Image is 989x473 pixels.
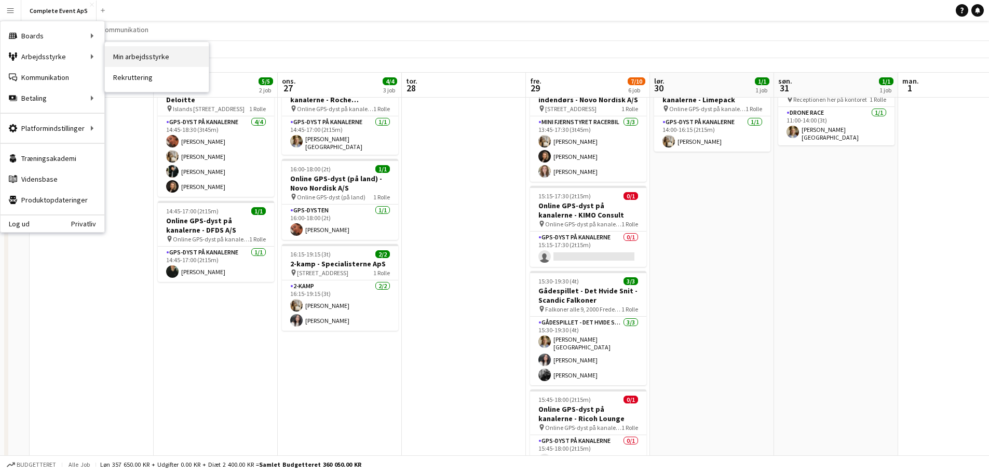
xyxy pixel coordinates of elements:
h3: Gådespillet - Det Hvide Snit - Scandic Falkoner [530,286,646,305]
app-card-role: Drone Race1/111:00-14:00 (3t)[PERSON_NAME][GEOGRAPHIC_DATA] [778,107,895,145]
div: Løn 357 650.00 KR + Udgifter 0.00 KR + Diæt 2 400.00 KR = [100,461,361,468]
span: 27 [280,82,296,94]
span: Online GPS-dyst på kanalerne [173,235,249,243]
span: 0/1 [624,192,638,200]
app-job-card: 16:00-18:00 (2t)1/1Online GPS-dyst (på land) - Novo Nordisk A/S Online GPS-dyst (på land)1 RolleG... [282,159,398,240]
app-card-role: 2-kamp2/216:15-19:15 (3t)[PERSON_NAME][PERSON_NAME] [282,280,398,331]
span: 1 Rolle [249,235,266,243]
span: 1 Rolle [621,424,638,431]
app-job-card: 14:45-17:00 (2t15m)1/1Online GPS-dyst på kanalerne - Roche Diagnostics Online GPS-dyst på kanaler... [282,71,398,155]
div: 15:45-18:00 (2t15m)0/1Online GPS-dyst på kanalerne - Ricoh Lounge Online GPS-dyst på kanalerne1 R... [530,389,646,470]
span: 1 Rolle [621,305,638,313]
button: Complete Event ApS [21,1,97,21]
span: 1 Rolle [621,105,638,113]
span: Online GPS-dyst på kanalerne [669,105,746,113]
div: 1 job [755,86,769,94]
div: Betaling [1,88,104,109]
span: man. [902,76,919,86]
a: Log ud [1,220,30,228]
span: 5/5 [259,77,273,85]
h3: Online GPS-dyst (på land) - Novo Nordisk A/S [282,174,398,193]
app-card-role: GPS-dyst på kanalerne0/115:15-17:30 (2t15m) [530,232,646,267]
button: Budgetteret [5,459,58,470]
span: 4/4 [383,77,397,85]
span: 1 Rolle [373,269,390,277]
div: 14:45-17:00 (2t15m)1/1Online GPS-dyst på kanalerne - DFDS A/S Online GPS-dyst på kanalerne1 Rolle... [158,201,274,282]
div: Platformindstillinger [1,118,104,139]
span: tor. [406,76,417,86]
app-card-role: GPS-dysten1/116:00-18:00 (2t)[PERSON_NAME] [282,205,398,240]
h3: 2-kamp - Specialisterne ApS [282,259,398,268]
span: Samlet budgetteret 360 050.00 KR [259,461,361,468]
span: Islands [STREET_ADDRESS] [173,105,245,113]
span: Falkoner alle 9, 2000 Frederiksberg - Scandic Falkoner [545,305,621,313]
span: søn. [778,76,792,86]
span: 1/1 [879,77,893,85]
span: 1 Rolle [249,105,266,113]
span: 14:45-17:00 (2t15m) [166,207,219,215]
h3: Online GPS-dyst på kanalerne - KIMO Consult [530,201,646,220]
span: 1 Rolle [746,105,762,113]
span: lør. [654,76,665,86]
app-card-role: GPS-dyst på kanalerne0/115:45-18:00 (2t15m) [530,435,646,470]
h3: Online GPS-dyst på kanalerne - Ricoh Lounge [530,404,646,423]
span: 1 Rolle [870,96,886,103]
app-job-card: 15:15-17:30 (2t15m)0/1Online GPS-dyst på kanalerne - KIMO Consult Online GPS-dyst på kanalerne1 R... [530,186,646,267]
app-card-role: Gådespillet - Det Hvide Snit3/315:30-19:30 (4t)[PERSON_NAME][GEOGRAPHIC_DATA][PERSON_NAME][PERSON... [530,317,646,385]
span: Kommunikation [101,25,148,34]
span: Online GPS-dyst på kanalerne [297,105,373,113]
div: Boards [1,25,104,46]
h3: Online GPS-dyst på kanalerne - DFDS A/S [158,216,274,235]
span: 1/1 [251,207,266,215]
span: 31 [777,82,792,94]
app-card-role: GPS-dyst på kanalerne1/114:45-17:00 (2t15m)[PERSON_NAME] [158,247,274,282]
span: 1 [901,82,919,94]
div: 2 job [259,86,273,94]
span: 7/10 [628,77,645,85]
a: Vidensbase [1,169,104,190]
span: fre. [530,76,541,86]
div: 3 job [383,86,397,94]
span: Online GPS-dyst på kanalerne [545,424,621,431]
span: Alle job [66,461,91,468]
span: ons. [282,76,296,86]
span: 0/1 [624,396,638,403]
span: 15:45-18:00 (2t15m) [538,396,591,403]
div: 6 job [628,86,645,94]
span: 2/2 [375,250,390,258]
span: 1 Rolle [373,193,390,201]
span: [STREET_ADDRESS] [545,105,597,113]
app-card-role: GPS-dyst på kanalerne1/114:45-17:00 (2t15m)[PERSON_NAME][GEOGRAPHIC_DATA] [282,116,398,155]
div: 16:15-19:15 (3t)2/22-kamp - Specialisterne ApS [STREET_ADDRESS]1 Rolle2-kamp2/216:15-19:15 (3t)[P... [282,244,398,331]
a: Træningsakademi [1,148,104,169]
span: 1/1 [755,77,769,85]
span: 1 Rolle [373,105,390,113]
span: Receptionen her på kontoret [793,96,867,103]
a: Kommunikation [97,23,153,36]
span: Online GPS-dyst på kanalerne [545,220,621,228]
app-job-card: 14:45-18:30 (3t45m)4/4GPS-dyst på kanalerne - Deloitte Islands [STREET_ADDRESS]1 RolleGPS-dyst på... [158,71,274,197]
div: 1 job [879,86,893,94]
span: 15:30-19:30 (4t) [538,277,579,285]
span: 30 [653,82,665,94]
span: 16:15-19:15 (3t) [290,250,331,258]
app-job-card: 15:30-19:30 (4t)3/3Gådespillet - Det Hvide Snit - Scandic Falkoner Falkoner alle 9, 2000 Frederik... [530,271,646,385]
app-job-card: 14:00-16:15 (2t15m)1/1Online GPS-dyst på kanalerne - Limepack Online GPS-dyst på kanalerne1 Rolle... [654,71,770,152]
app-card-role: Mini Fjernstyret Racerbil3/313:45-17:30 (3t45m)[PERSON_NAME][PERSON_NAME][PERSON_NAME] [530,116,646,182]
app-job-card: 13:45-17:30 (3t45m)3/3Fjernstyret Racerbil - indendørs - Novo Nordisk A/S [STREET_ADDRESS]1 Rolle... [530,71,646,182]
app-job-card: 11:00-14:00 (3t)1/1Drone Race - [PERSON_NAME] Receptionen her på kontoret1 RolleDrone Race1/111:0... [778,71,895,145]
span: 1 Rolle [621,220,638,228]
span: 28 [404,82,417,94]
span: 16:00-18:00 (2t) [290,165,331,173]
span: Budgetteret [17,461,56,468]
app-card-role: GPS-dyst på kanalerne1/114:00-16:15 (2t15m)[PERSON_NAME] [654,116,770,152]
span: 29 [529,82,541,94]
